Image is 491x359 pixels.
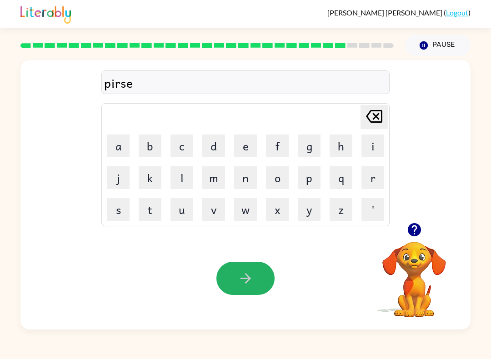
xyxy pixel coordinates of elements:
[170,135,193,157] button: c
[107,135,130,157] button: a
[202,198,225,221] button: v
[361,135,384,157] button: i
[446,8,468,17] a: Logout
[327,8,444,17] span: [PERSON_NAME] [PERSON_NAME]
[266,198,289,221] button: x
[170,198,193,221] button: u
[139,166,161,189] button: k
[234,166,257,189] button: n
[361,166,384,189] button: r
[298,135,321,157] button: g
[104,73,387,92] div: pirse
[327,8,471,17] div: ( )
[170,166,193,189] button: l
[266,135,289,157] button: f
[266,166,289,189] button: o
[234,135,257,157] button: e
[298,198,321,221] button: y
[107,198,130,221] button: s
[330,166,352,189] button: q
[20,4,71,24] img: Literably
[361,198,384,221] button: '
[330,135,352,157] button: h
[298,166,321,189] button: p
[405,35,471,56] button: Pause
[234,198,257,221] button: w
[139,198,161,221] button: t
[330,198,352,221] button: z
[202,166,225,189] button: m
[369,228,460,319] video: Your browser must support playing .mp4 files to use Literably. Please try using another browser.
[139,135,161,157] button: b
[202,135,225,157] button: d
[107,166,130,189] button: j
